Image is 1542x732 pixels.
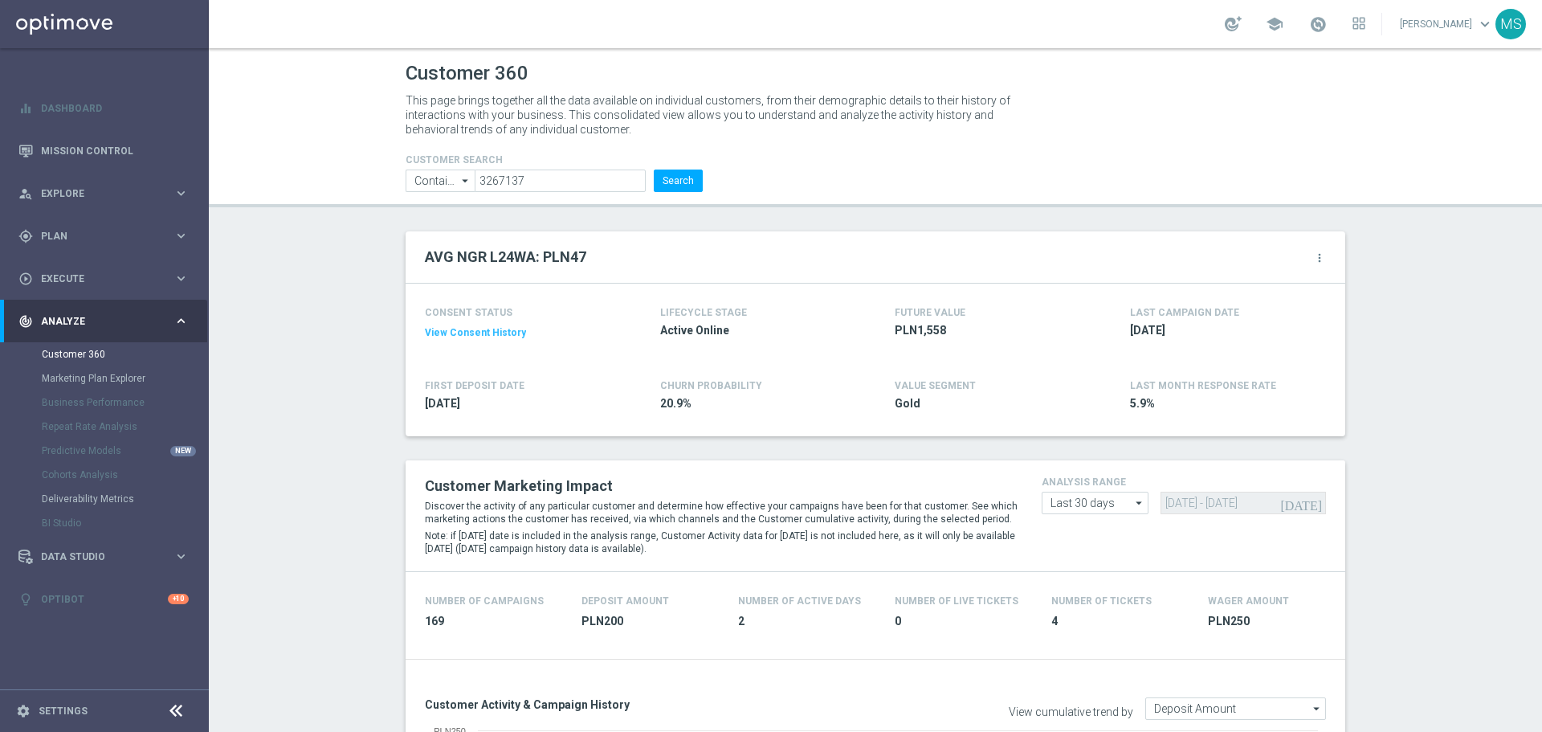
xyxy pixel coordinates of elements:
[18,272,190,285] button: play_circle_outline Execute keyboard_arrow_right
[425,247,586,267] h2: AVG NGR L24WA: PLN47
[41,231,173,241] span: Plan
[660,323,848,338] span: Active Online
[18,272,173,286] div: Execute
[41,87,189,129] a: Dashboard
[1042,476,1326,488] h4: analysis range
[42,348,167,361] a: Customer 360
[1051,614,1189,629] span: 4
[41,317,173,326] span: Analyze
[425,614,562,629] span: 169
[18,272,33,286] i: play_circle_outline
[18,315,190,328] button: track_changes Analyze keyboard_arrow_right
[1208,595,1289,607] h4: Wager Amount
[1208,614,1345,629] span: PLN250
[425,530,1018,555] p: Note: if [DATE] date is included in the analysis range, Customer Activity data for [DATE] is not ...
[42,493,167,505] a: Deliverability Metrics
[18,314,173,329] div: Analyze
[18,550,190,563] button: Data Studio keyboard_arrow_right
[173,313,189,329] i: keyboard_arrow_right
[18,101,33,116] i: equalizer
[1130,396,1318,411] span: 5.9%
[18,186,33,201] i: person_search
[18,186,173,201] div: Explore
[581,614,719,629] span: PLN200
[654,170,703,192] button: Search
[1051,595,1152,607] h4: Number Of Tickets
[42,342,207,366] div: Customer 360
[18,187,190,200] button: person_search Explore keyboard_arrow_right
[425,396,613,411] span: 2025-02-08
[425,595,544,607] h4: Number of Campaigns
[18,578,189,620] div: Optibot
[173,228,189,243] i: keyboard_arrow_right
[173,271,189,286] i: keyboard_arrow_right
[173,186,189,201] i: keyboard_arrow_right
[41,274,173,284] span: Execute
[42,372,167,385] a: Marketing Plan Explorer
[18,229,33,243] i: gps_fixed
[1130,323,1318,338] span: 2025-08-23
[18,102,190,115] button: equalizer Dashboard
[173,549,189,564] i: keyboard_arrow_right
[168,594,189,604] div: +10
[425,307,613,318] h4: CONSENT STATUS
[41,578,168,620] a: Optibot
[42,415,207,439] div: Repeat Rate Analysis
[41,552,173,562] span: Data Studio
[16,704,31,718] i: settings
[895,614,1032,629] span: 0
[18,87,189,129] div: Dashboard
[18,314,33,329] i: track_changes
[1009,705,1133,719] label: View cumulative trend by
[18,592,33,607] i: lightbulb
[42,391,207,415] div: Business Performance
[1398,12,1495,36] a: [PERSON_NAME]keyboard_arrow_down
[1042,492,1148,514] input: analysis range
[895,380,976,391] h4: VALUE SEGMENT
[425,476,1018,496] h2: Customer Marketing Impact
[42,439,207,463] div: Predictive Models
[1130,307,1239,318] h4: LAST CAMPAIGN DATE
[1476,15,1494,33] span: keyboard_arrow_down
[581,595,669,607] h4: Deposit Amount
[1132,493,1148,513] i: arrow_drop_down
[458,170,474,191] i: arrow_drop_down
[18,145,190,157] button: Mission Control
[170,446,196,456] div: NEW
[18,229,173,243] div: Plan
[895,595,1018,607] h4: Number Of Live Tickets
[18,129,189,172] div: Mission Control
[895,396,1083,411] span: Gold
[425,500,1018,525] p: Discover the activity of any particular customer and determine how effective your campaigns have ...
[1313,251,1326,264] i: more_vert
[406,170,475,192] input: Contains
[406,62,1345,85] h1: Customer 360
[1309,698,1325,719] i: arrow_drop_down
[18,550,173,564] div: Data Studio
[42,366,207,391] div: Marketing Plan Explorer
[475,170,646,192] input: Enter CID, Email, name or phone
[406,93,1024,137] p: This page brings together all the data available on individual customers, from their demographic ...
[18,593,190,606] button: lightbulb Optibot +10
[18,230,190,243] button: gps_fixed Plan keyboard_arrow_right
[895,307,965,318] h4: FUTURE VALUE
[1495,9,1526,39] div: MS
[41,129,189,172] a: Mission Control
[738,614,875,629] span: 2
[39,706,88,716] a: Settings
[42,463,207,487] div: Cohorts Analysis
[42,487,207,511] div: Deliverability Metrics
[406,154,703,166] h4: CUSTOMER SEARCH
[42,511,207,535] div: BI Studio
[41,189,173,198] span: Explore
[425,697,863,712] h3: Customer Activity & Campaign History
[425,380,524,391] h4: FIRST DEPOSIT DATE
